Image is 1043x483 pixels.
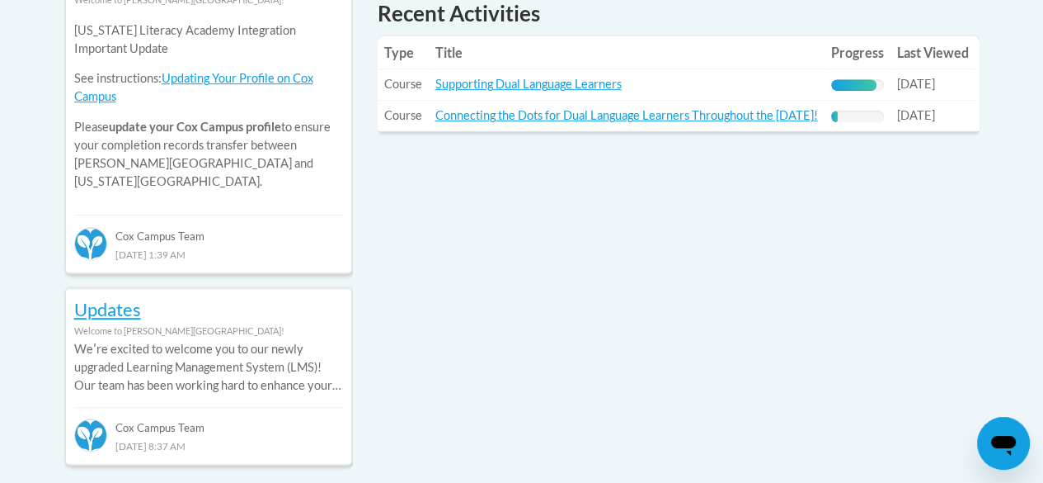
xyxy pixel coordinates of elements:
[74,437,343,455] div: [DATE] 8:37 AM
[109,120,281,134] b: update your Cox Campus profile
[429,36,825,69] th: Title
[897,77,935,91] span: [DATE]
[74,340,343,395] p: Weʹre excited to welcome you to our newly upgraded Learning Management System (LMS)! Our team has...
[74,419,107,452] img: Cox Campus Team
[74,71,313,103] a: Updating Your Profile on Cox Campus
[74,245,343,263] div: [DATE] 1:39 AM
[831,79,876,91] div: Progress, %
[897,108,935,122] span: [DATE]
[435,77,622,91] a: Supporting Dual Language Learners
[74,322,343,340] div: Welcome to [PERSON_NAME][GEOGRAPHIC_DATA]!
[74,407,343,437] div: Cox Campus Team
[74,21,343,58] p: [US_STATE] Literacy Academy Integration Important Update
[384,77,422,91] span: Course
[74,69,343,106] p: See instructions:
[825,36,890,69] th: Progress
[74,298,141,320] a: Updates
[890,36,975,69] th: Last Viewed
[977,417,1030,470] iframe: Button to launch messaging window
[74,215,343,244] div: Cox Campus Team
[435,108,818,122] a: Connecting the Dots for Dual Language Learners Throughout the [DATE]!
[378,36,429,69] th: Type
[74,227,107,260] img: Cox Campus Team
[74,9,343,203] div: Please to ensure your completion records transfer between [PERSON_NAME][GEOGRAPHIC_DATA] and [US_...
[384,108,422,122] span: Course
[831,111,839,122] div: Progress, %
